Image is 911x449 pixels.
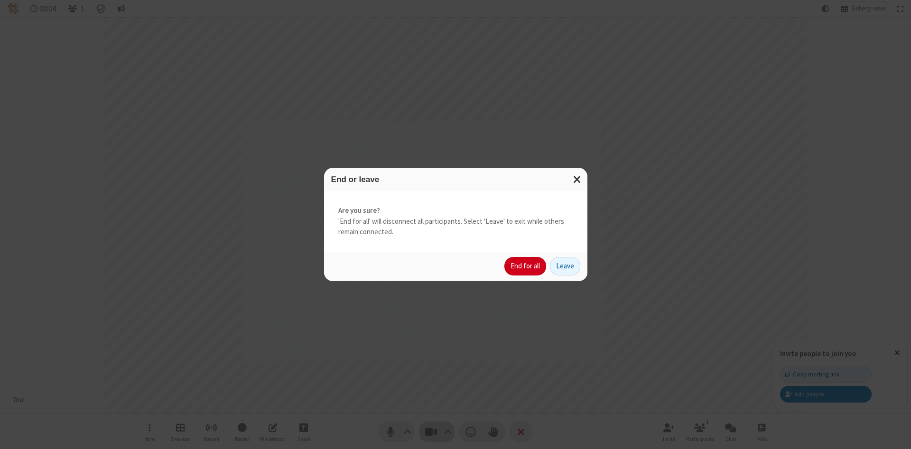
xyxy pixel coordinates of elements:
[338,205,573,216] strong: Are you sure?
[550,257,580,276] button: Leave
[331,175,580,184] h3: End or leave
[324,191,587,252] div: 'End for all' will disconnect all participants. Select 'Leave' to exit while others remain connec...
[567,168,587,191] button: Close modal
[504,257,546,276] button: End for all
